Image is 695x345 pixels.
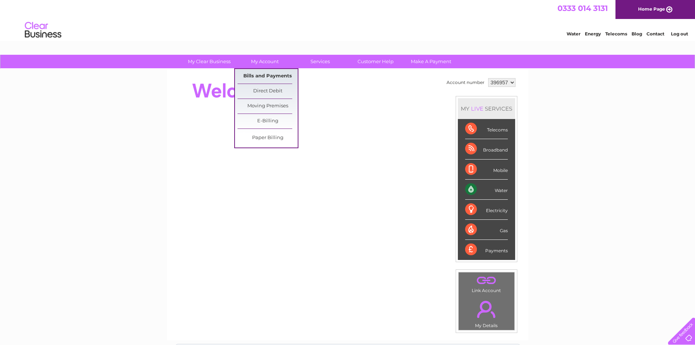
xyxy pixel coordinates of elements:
a: My Account [235,55,295,68]
div: Payments [465,240,508,260]
div: Broadband [465,139,508,159]
a: Water [567,31,580,37]
a: Contact [646,31,664,37]
a: E-Billing [238,114,298,129]
a: . [460,274,513,287]
div: Gas [465,220,508,240]
div: Water [465,180,508,200]
a: Direct Debit [238,84,298,99]
div: Mobile [465,160,508,180]
td: Account number [445,76,486,89]
a: . [460,296,513,322]
a: Services [290,55,350,68]
a: My Clear Business [179,55,239,68]
a: Blog [632,31,642,37]
div: LIVE [470,105,485,112]
div: Electricity [465,200,508,220]
td: Link Account [458,272,515,295]
a: Make A Payment [401,55,461,68]
a: Bills and Payments [238,69,298,84]
a: Customer Help [345,55,406,68]
img: logo.png [24,19,62,41]
a: Telecoms [605,31,627,37]
div: MY SERVICES [458,98,515,119]
a: 0333 014 3131 [557,4,608,13]
a: Log out [671,31,688,37]
div: Telecoms [465,119,508,139]
div: Clear Business is a trading name of Verastar Limited (registered in [GEOGRAPHIC_DATA] No. 3667643... [175,4,520,35]
td: My Details [458,295,515,330]
a: Moving Premises [238,99,298,114]
a: Energy [585,31,601,37]
a: Paper Billing [238,131,298,145]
